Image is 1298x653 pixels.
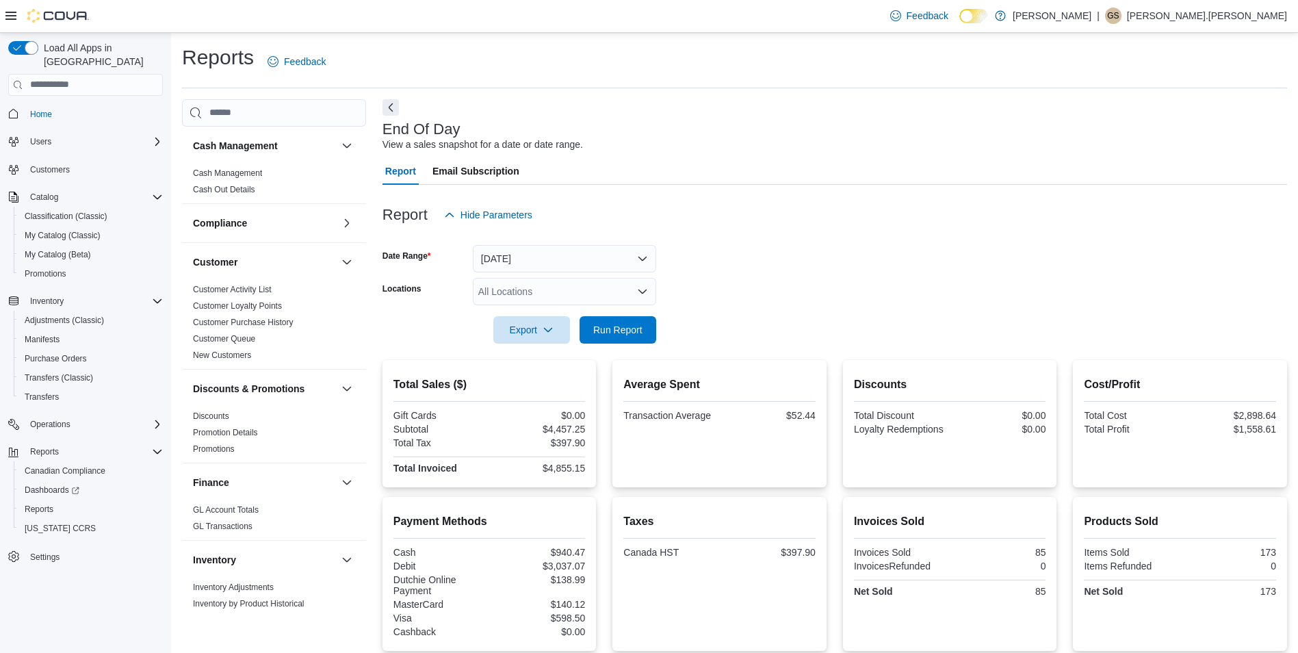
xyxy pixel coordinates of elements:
span: New Customers [193,350,251,361]
h2: Taxes [623,513,816,530]
div: Customer [182,281,366,369]
span: Users [25,133,163,150]
div: $0.00 [492,410,585,421]
h2: Discounts [854,376,1046,393]
a: Classification (Classic) [19,208,113,225]
p: [PERSON_NAME].[PERSON_NAME] [1127,8,1287,24]
button: Users [25,133,57,150]
span: Feedback [284,55,326,68]
span: Customer Purchase History [193,317,294,328]
div: $940.47 [492,547,585,558]
button: Purchase Orders [14,349,168,368]
div: Gift Cards [393,410,486,421]
div: Items Refunded [1084,561,1177,572]
span: Export [502,316,562,344]
h3: Cash Management [193,139,278,153]
div: Loyalty Redemptions [854,424,947,435]
button: Operations [3,415,168,434]
button: Compliance [193,216,336,230]
button: Operations [25,416,76,433]
span: Promotions [25,268,66,279]
span: Operations [25,416,163,433]
span: Manifests [19,331,163,348]
a: Feedback [262,48,331,75]
a: Purchase Orders [19,350,92,367]
h3: Compliance [193,216,247,230]
span: Report [385,157,416,185]
span: My Catalog (Beta) [19,246,163,263]
span: Cash Management [193,168,262,179]
a: Reports [19,501,59,517]
span: Promotions [19,266,163,282]
div: Invoices Sold [854,547,947,558]
a: Promotions [19,266,72,282]
h3: Finance [193,476,229,489]
a: GL Account Totals [193,505,259,515]
span: Customers [30,164,70,175]
div: 173 [1183,586,1276,597]
a: Dashboards [19,482,85,498]
a: Transfers [19,389,64,405]
div: $598.50 [492,613,585,624]
span: Inventory Adjustments [193,582,274,593]
h3: Discounts & Promotions [193,382,304,396]
div: Cash Management [182,165,366,203]
div: $397.90 [492,437,585,448]
span: Discounts [193,411,229,422]
div: Finance [182,502,366,540]
button: Catalog [3,188,168,207]
strong: Net Sold [1084,586,1123,597]
button: Cash Management [339,138,355,154]
a: Customer Loyalty Points [193,301,282,311]
p: | [1097,8,1100,24]
span: Home [25,105,163,123]
a: Customer Queue [193,334,255,344]
a: Canadian Compliance [19,463,111,479]
label: Date Range [382,251,431,261]
div: 0 [1183,561,1276,572]
span: Load All Apps in [GEOGRAPHIC_DATA] [38,41,163,68]
strong: Net Sold [854,586,893,597]
button: Customer [193,255,336,269]
button: Inventory [339,552,355,568]
span: Transfers [19,389,163,405]
a: Promotions [193,444,235,454]
a: Cash Out Details [193,185,255,194]
button: [DATE] [473,245,656,272]
span: Adjustments (Classic) [19,312,163,329]
a: [US_STATE] CCRS [19,520,101,537]
span: Reports [19,501,163,517]
h2: Cost/Profit [1084,376,1276,393]
a: Transfers (Classic) [19,370,99,386]
span: Canadian Compliance [19,463,163,479]
div: Cashback [393,626,486,637]
h2: Products Sold [1084,513,1276,530]
div: View a sales snapshot for a date or date range. [382,138,583,152]
a: Feedback [885,2,954,29]
div: $0.00 [952,410,1046,421]
button: Inventory [3,292,168,311]
span: Reports [30,446,59,457]
button: Transfers (Classic) [14,368,168,387]
div: $397.90 [723,547,816,558]
button: Open list of options [637,286,648,297]
span: Operations [30,419,70,430]
span: Washington CCRS [19,520,163,537]
span: Inventory [25,293,163,309]
h2: Payment Methods [393,513,586,530]
div: $1,558.61 [1183,424,1276,435]
button: Customer [339,254,355,270]
button: Manifests [14,330,168,349]
button: Finance [339,474,355,491]
div: Total Tax [393,437,486,448]
div: 85 [952,547,1046,558]
div: 0 [952,561,1046,572]
button: Hide Parameters [439,201,538,229]
button: Finance [193,476,336,489]
a: Cash Management [193,168,262,178]
h3: Customer [193,255,237,269]
span: Manifests [25,334,60,345]
span: GS [1107,8,1119,24]
button: Cash Management [193,139,336,153]
span: Catalog [30,192,58,203]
